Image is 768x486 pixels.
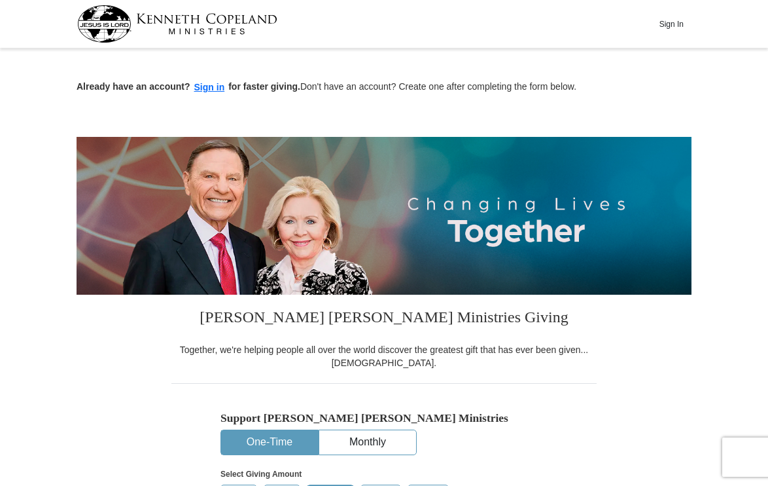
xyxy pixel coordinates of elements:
[220,411,548,425] h5: Support [PERSON_NAME] [PERSON_NAME] Ministries
[77,81,300,92] strong: Already have an account? for faster giving.
[171,295,597,343] h3: [PERSON_NAME] [PERSON_NAME] Ministries Giving
[171,343,597,369] div: Together, we're helping people all over the world discover the greatest gift that has ever been g...
[220,470,302,479] strong: Select Giving Amount
[319,430,416,455] button: Monthly
[652,14,691,34] button: Sign In
[221,430,318,455] button: One-Time
[190,80,229,95] button: Sign in
[77,5,277,43] img: kcm-header-logo.svg
[77,80,691,95] p: Don't have an account? Create one after completing the form below.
